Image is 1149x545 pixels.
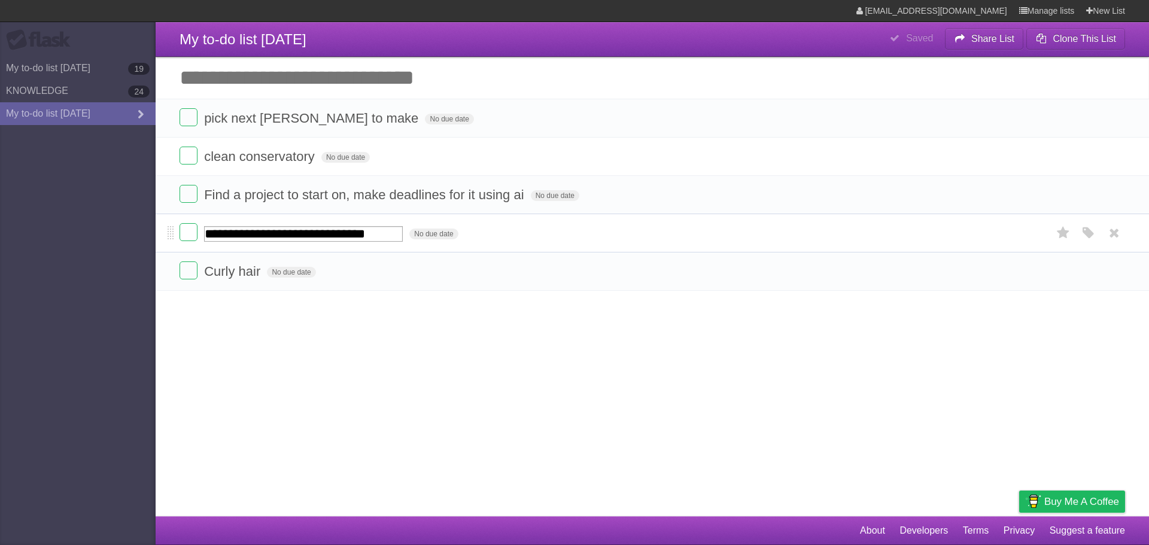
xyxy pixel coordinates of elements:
img: Buy me a coffee [1025,491,1041,511]
b: Saved [906,33,933,43]
label: Done [180,108,197,126]
button: Share List [945,28,1024,50]
label: Done [180,261,197,279]
span: Curly hair [204,264,263,279]
span: No due date [409,229,458,239]
label: Done [180,223,197,241]
b: Clone This List [1053,34,1116,44]
span: Buy me a coffee [1044,491,1119,512]
a: About [860,519,885,542]
span: clean conservatory [204,149,318,164]
span: Find a project to start on, make deadlines for it using ai [204,187,527,202]
div: Flask [6,29,78,51]
b: 24 [128,86,150,98]
span: No due date [267,267,315,278]
b: Share List [971,34,1014,44]
a: Buy me a coffee [1019,491,1125,513]
a: Suggest a feature [1050,519,1125,542]
a: Developers [899,519,948,542]
label: Done [180,185,197,203]
span: No due date [321,152,370,163]
span: No due date [531,190,579,201]
span: My to-do list [DATE] [180,31,306,47]
span: No due date [425,114,473,124]
span: pick next [PERSON_NAME] to make [204,111,421,126]
button: Clone This List [1026,28,1125,50]
b: 19 [128,63,150,75]
label: Star task [1052,223,1075,243]
label: Done [180,147,197,165]
a: Terms [963,519,989,542]
a: Privacy [1004,519,1035,542]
